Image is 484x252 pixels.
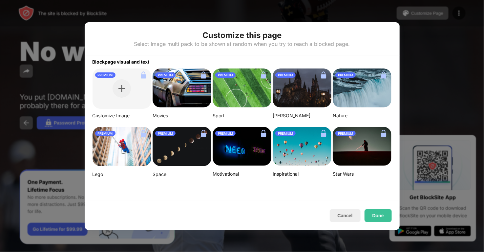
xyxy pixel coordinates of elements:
img: lock.svg [318,128,329,139]
div: PREMIUM [215,72,236,78]
img: lock.svg [198,70,209,80]
button: Done [365,209,392,222]
img: lock.svg [378,70,389,80]
div: Nature [333,113,391,119]
img: lock.svg [138,128,149,139]
div: Lego [93,171,151,177]
img: aditya-vyas-5qUJfO4NU4o-unsplash-small.png [273,68,331,108]
div: PREMIUM [215,131,236,136]
img: plus.svg [118,85,125,92]
img: aditya-chinchure-LtHTe32r_nA-unsplash.png [333,68,391,108]
div: Motivational [213,171,271,177]
img: mehdi-messrro-gIpJwuHVwt0-unsplash-small.png [93,127,151,166]
div: Star Wars [333,171,391,177]
img: ian-dooley-DuBNA1QMpPA-unsplash-small.png [273,127,331,166]
div: [PERSON_NAME] [273,113,331,119]
img: lock.svg [258,70,269,80]
div: PREMIUM [335,72,356,78]
div: Customize Image [93,113,151,119]
img: lock.svg [378,128,389,139]
img: lock.svg [258,128,269,139]
div: PREMIUM [95,131,116,136]
button: Cancel [330,209,361,222]
div: Blockpage visual and text [85,55,400,65]
div: PREMIUM [155,72,176,78]
div: Select Image multi pack to be shown at random when you try to reach a blocked page. [134,41,350,47]
img: lock.svg [138,70,149,80]
div: PREMIUM [275,72,296,78]
div: PREMIUM [275,131,296,136]
div: Inspirational [273,171,331,177]
div: Space [153,171,211,177]
div: PREMIUM [155,131,176,136]
img: lock.svg [318,70,329,80]
div: Movies [153,113,211,119]
img: lock.svg [198,128,209,139]
img: image-22-small.png [333,127,391,166]
div: PREMIUM [95,72,116,78]
img: alexis-fauvet-qfWf9Muwp-c-unsplash-small.png [213,127,271,166]
div: Customize this page [202,30,282,41]
img: jeff-wang-p2y4T4bFws4-unsplash-small.png [213,68,271,108]
img: image-26.png [153,68,211,108]
div: Sport [213,113,271,119]
img: linda-xu-KsomZsgjLSA-unsplash.png [153,127,211,166]
div: PREMIUM [335,131,356,136]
